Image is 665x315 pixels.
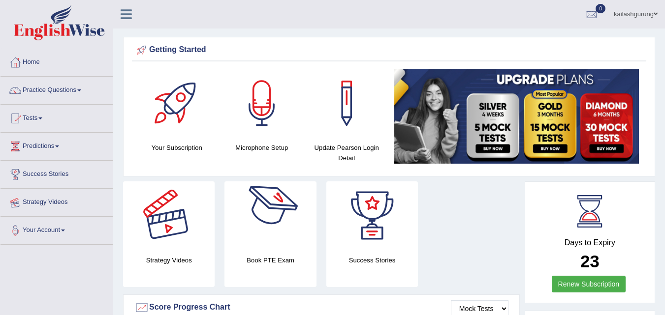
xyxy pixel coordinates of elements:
b: 23 [580,252,600,271]
div: Getting Started [134,43,644,57]
span: 0 [596,4,605,13]
div: Score Progress Chart [134,300,508,315]
a: Your Account [0,217,113,241]
h4: Update Pearson Login Detail [309,143,384,163]
h4: Strategy Videos [123,255,215,265]
a: Home [0,49,113,73]
h4: Microphone Setup [224,143,300,153]
a: Tests [0,105,113,129]
h4: Days to Expiry [536,238,644,247]
a: Strategy Videos [0,189,113,213]
a: Renew Subscription [552,276,626,292]
a: Success Stories [0,161,113,185]
h4: Book PTE Exam [224,255,316,265]
h4: Success Stories [326,255,418,265]
a: Practice Questions [0,77,113,101]
a: Predictions [0,133,113,157]
img: small5.jpg [394,69,639,164]
h4: Your Subscription [139,143,215,153]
